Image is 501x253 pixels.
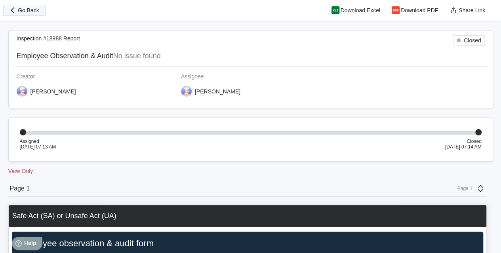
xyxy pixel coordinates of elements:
[17,35,80,46] div: Inspection #18988 Report
[17,86,27,97] img: user-3.png
[195,88,240,95] div: [PERSON_NAME]
[17,73,175,80] div: Creator
[181,86,192,97] img: user-3.png
[181,73,339,80] div: Assignee
[459,8,485,13] span: Share Link
[18,8,39,13] span: Go Back
[445,144,482,150] div: [DATE] 07:14 AM
[3,5,46,16] button: Go Back
[401,8,438,13] span: Download PDF
[17,52,113,60] span: Employee Observation & Audit
[30,88,76,95] div: [PERSON_NAME]
[326,5,387,16] button: Download Excel
[20,144,56,150] div: [DATE] 07:13 AM
[15,238,480,249] h2: Employee observation & audit form
[20,139,56,144] div: Assigned
[341,8,380,13] span: Download Excel
[113,52,161,60] mark: No issue found
[444,5,491,16] button: Share Link
[387,5,444,16] button: Download PDF
[453,186,472,191] div: Page 1
[464,37,481,44] div: Closed
[10,185,30,192] div: Page 1
[445,139,482,144] div: Closed
[12,212,116,220] div: Safe Act (SA) or Unsafe Act (UA)
[8,168,493,174] div: View Only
